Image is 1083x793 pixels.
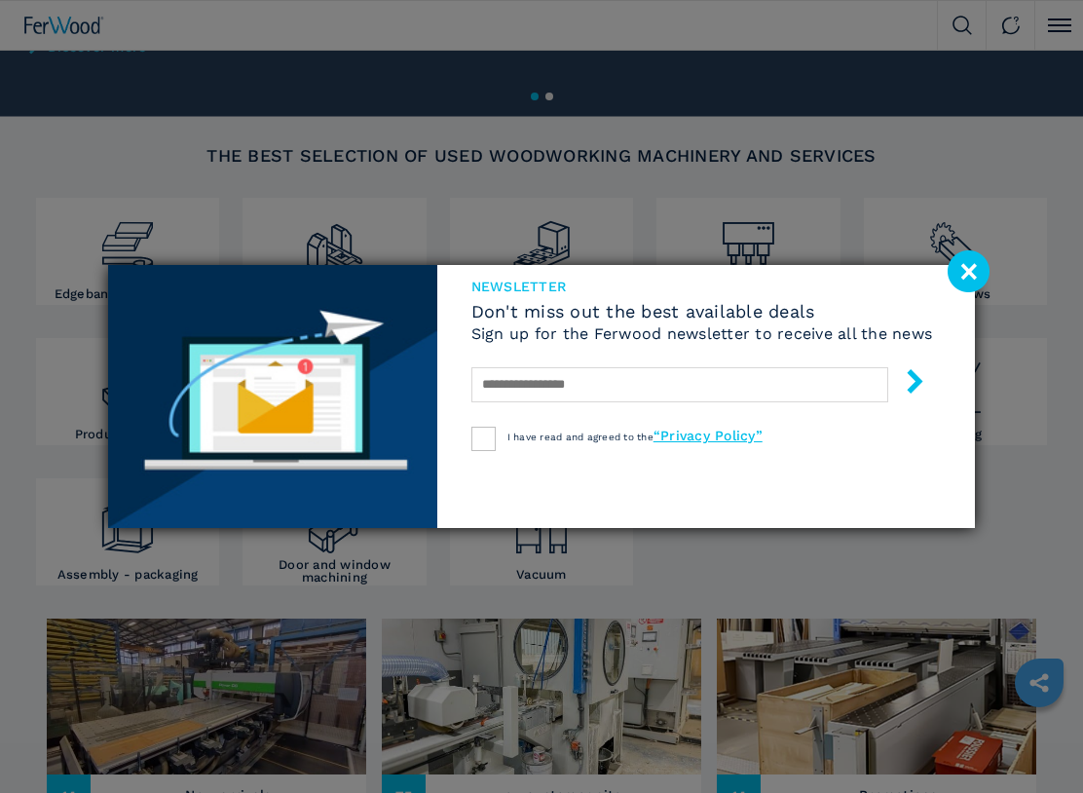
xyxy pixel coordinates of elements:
span: Don't miss out the best available deals [471,303,933,321]
button: submit-button [883,361,927,407]
img: Newsletter image [108,265,437,528]
h6: Sign up for the Ferwood newsletter to receive all the news [471,326,933,342]
span: newsletter [471,280,933,293]
span: I have read and agreed to the [507,432,763,442]
a: “Privacy Policy” [654,428,763,443]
